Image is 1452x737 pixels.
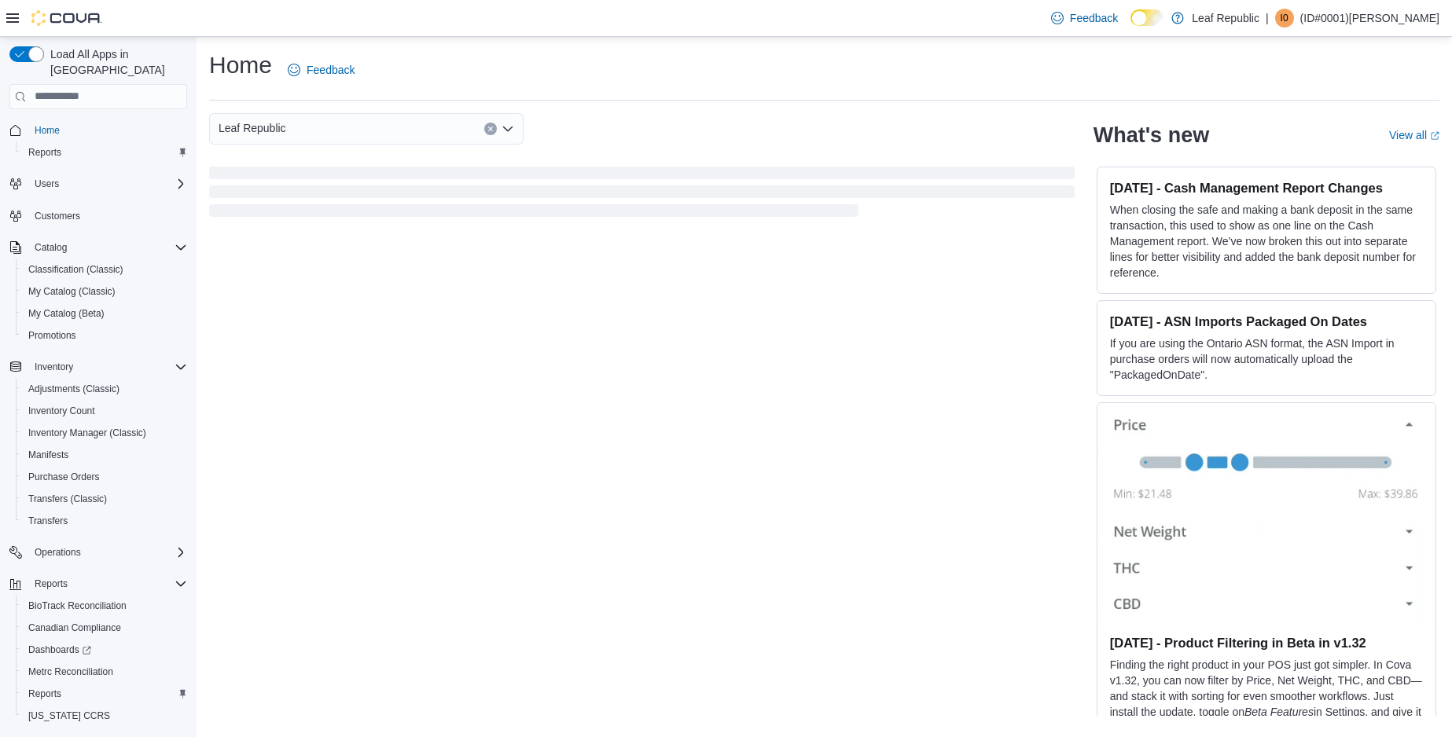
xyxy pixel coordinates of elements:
[22,662,119,681] a: Metrc Reconciliation
[1130,9,1163,26] input: Dark Mode
[22,379,187,398] span: Adjustments (Classic)
[22,282,187,301] span: My Catalog (Classic)
[22,618,127,637] a: Canadian Compliance
[3,204,193,227] button: Customers
[22,304,187,323] span: My Catalog (Beta)
[28,574,187,593] span: Reports
[28,543,87,562] button: Operations
[22,489,113,508] a: Transfers (Classic)
[22,596,133,615] a: BioTrack Reconciliation
[3,541,193,563] button: Operations
[22,445,187,464] span: Manifests
[31,10,102,26] img: Cova
[28,471,100,483] span: Purchase Orders
[22,511,187,530] span: Transfers
[22,445,75,464] a: Manifests
[1281,9,1288,27] span: I0
[28,665,113,678] span: Metrc Reconciliation
[1266,9,1269,27] p: |
[1110,335,1423,383] p: If you are using the Ontario ASN format, the ASN Import in purchase orders will now automatically...
[16,280,193,302] button: My Catalog (Classic)
[1430,131,1439,141] svg: External link
[28,405,95,417] span: Inventory Count
[28,599,127,612] span: BioTrack Reconciliation
[28,574,74,593] button: Reports
[3,573,193,595] button: Reports
[1045,2,1124,34] a: Feedback
[16,639,193,661] a: Dashboards
[1070,10,1118,26] span: Feedback
[502,123,514,135] button: Open list of options
[22,467,106,486] a: Purchase Orders
[209,49,272,81] h1: Home
[1110,313,1423,329] h3: [DATE] - ASN Imports Packaged On Dates
[22,706,116,725] a: [US_STATE] CCRS
[35,241,67,254] span: Catalog
[28,493,107,505] span: Transfers (Classic)
[28,427,146,439] span: Inventory Manager (Classic)
[3,236,193,258] button: Catalog
[22,706,187,725] span: Washington CCRS
[16,422,193,444] button: Inventory Manager (Classic)
[28,543,187,562] span: Operations
[1094,123,1209,148] h2: What's new
[22,684,68,703] a: Reports
[16,488,193,510] button: Transfers (Classic)
[16,324,193,346] button: Promotions
[22,423,187,442] span: Inventory Manager (Classic)
[22,467,187,486] span: Purchase Orders
[209,170,1075,220] span: Loading
[22,618,187,637] span: Canadian Compliance
[35,361,73,373] span: Inventory
[28,238,73,257] button: Catalog
[28,174,187,193] span: Users
[35,210,80,222] span: Customers
[28,357,79,376] button: Inventory
[22,326,187,345] span: Promotions
[28,120,187,140] span: Home
[22,260,130,279] a: Classification (Classic)
[3,119,193,141] button: Home
[28,207,86,225] a: Customers
[22,511,74,530] a: Transfers
[22,640,97,659] a: Dashboards
[28,263,123,276] span: Classification (Classic)
[35,178,59,190] span: Users
[484,123,497,135] button: Clear input
[28,307,105,320] span: My Catalog (Beta)
[1110,202,1423,280] p: When closing the safe and making a bank deposit in the same transaction, this used to show as one...
[16,661,193,683] button: Metrc Reconciliation
[1275,9,1294,27] div: (ID#0001)Mohammed Darrabee
[22,143,187,162] span: Reports
[22,423,153,442] a: Inventory Manager (Classic)
[307,62,355,78] span: Feedback
[16,258,193,280] button: Classification (Classic)
[28,285,116,298] span: My Catalog (Classic)
[35,124,60,137] span: Home
[22,684,187,703] span: Reports
[16,510,193,532] button: Transfers
[16,466,193,488] button: Purchase Orders
[16,683,193,705] button: Reports
[28,329,76,342] span: Promotions
[28,687,61,700] span: Reports
[28,206,187,225] span: Customers
[16,617,193,639] button: Canadian Compliance
[22,401,101,420] a: Inventory Count
[1110,635,1423,651] h3: [DATE] - Product Filtering in Beta in v1.32
[1244,706,1314,718] em: Beta Features
[16,302,193,324] button: My Catalog (Beta)
[22,662,187,681] span: Metrc Reconciliation
[16,444,193,466] button: Manifests
[22,401,187,420] span: Inventory Count
[22,304,111,323] a: My Catalog (Beta)
[28,643,91,656] span: Dashboards
[1300,9,1439,27] p: (ID#0001)[PERSON_NAME]
[28,515,68,527] span: Transfers
[219,119,286,137] span: Leaf Republic
[22,326,83,345] a: Promotions
[28,238,187,257] span: Catalog
[16,141,193,163] button: Reports
[16,378,193,400] button: Adjustments (Classic)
